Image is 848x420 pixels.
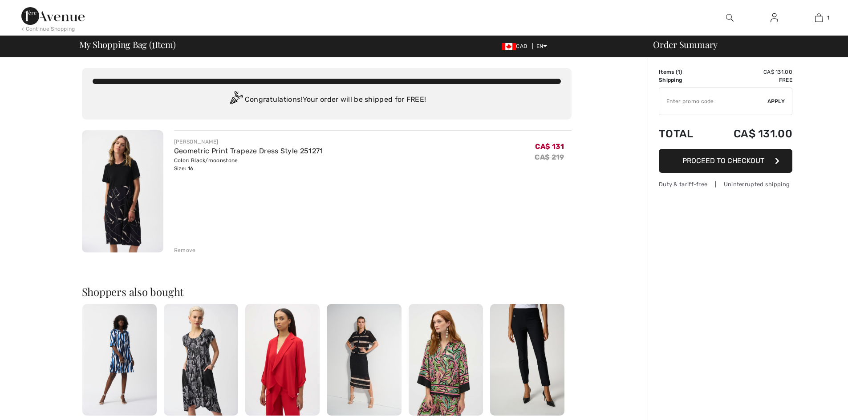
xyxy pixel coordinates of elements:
[409,304,483,416] img: Floral V-Neck Buttoned Top Style 252141
[93,91,561,109] div: Congratulations! Your order will be shipped for FREE!
[708,119,792,149] td: CA$ 131.00
[502,43,531,49] span: CAD
[245,304,320,416] img: Open Front Business Jacket Style 252092
[227,91,245,109] img: Congratulation2.svg
[771,12,778,23] img: My Info
[678,69,680,75] span: 1
[659,88,767,115] input: Promo code
[726,12,734,23] img: search the website
[659,119,708,149] td: Total
[708,68,792,76] td: CA$ 131.00
[827,14,829,22] span: 1
[659,180,792,188] div: Duty & tariff-free | Uninterrupted shipping
[659,149,792,173] button: Proceed to Checkout
[164,304,238,416] img: Knee-Length A-Line Dress Style 251140
[642,40,843,49] div: Order Summary
[682,156,764,165] span: Proceed to Checkout
[82,304,157,416] img: Knee-Length Shift Dress Style 251294
[174,138,323,146] div: [PERSON_NAME]
[535,142,564,151] span: CA$ 131
[763,12,785,24] a: Sign In
[82,286,572,297] h2: Shoppers also bought
[767,97,785,105] span: Apply
[21,25,75,33] div: < Continue Shopping
[659,76,708,84] td: Shipping
[152,38,155,49] span: 1
[536,43,548,49] span: EN
[174,156,323,172] div: Color: Black/moonstone Size: 16
[502,43,516,50] img: Canadian Dollar
[174,246,196,254] div: Remove
[21,7,85,25] img: 1ère Avenue
[659,68,708,76] td: Items ( )
[79,40,176,49] span: My Shopping Bag ( Item)
[797,12,840,23] a: 1
[708,76,792,84] td: Free
[174,147,323,155] a: Geometric Print Trapeze Dress Style 251271
[815,12,823,23] img: My Bag
[82,130,163,252] img: Geometric Print Trapeze Dress Style 251271
[327,304,401,416] img: Striped High-Waist Bodycon Skirt Style 252923
[490,304,564,416] img: High-Waisted Ankle-Length Trousers Style 201483
[535,153,564,161] s: CA$ 219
